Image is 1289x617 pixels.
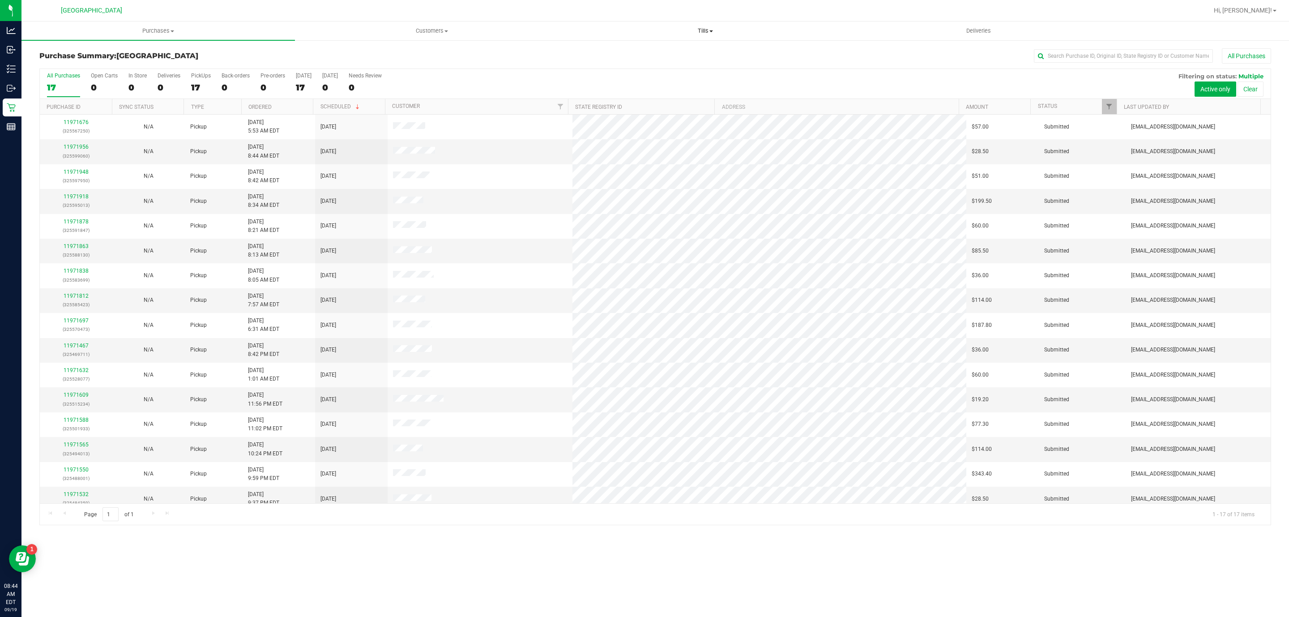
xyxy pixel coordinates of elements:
span: [DATE] [320,495,336,503]
iframe: Resource center [9,545,36,572]
a: 11971838 [64,268,89,274]
span: [DATE] [320,445,336,454]
span: Not Applicable [144,148,154,154]
div: [DATE] [296,73,312,79]
span: [DATE] [320,172,336,180]
button: All Purchases [1222,48,1271,64]
a: Tills [568,21,842,40]
span: Not Applicable [144,396,154,403]
span: Pickup [190,470,207,478]
span: [DATE] [320,197,336,206]
span: Pickup [190,445,207,454]
p: (325528077) [45,375,107,383]
div: Deliveries [158,73,180,79]
span: Not Applicable [144,347,154,353]
span: Submitted [1044,321,1069,330]
span: $28.50 [972,495,989,503]
span: $36.00 [972,271,989,280]
span: Not Applicable [144,297,154,303]
inline-svg: Reports [7,122,16,131]
span: [DATE] 8:42 AM EDT [248,168,279,185]
a: 11971956 [64,144,89,150]
p: (325585423) [45,300,107,309]
button: N/A [144,445,154,454]
span: Submitted [1044,147,1069,156]
span: $199.50 [972,197,992,206]
a: Deliveries [842,21,1115,40]
span: Not Applicable [144,446,154,452]
a: Filter [1102,99,1117,114]
inline-svg: Inventory [7,64,16,73]
span: Purchases [21,27,295,35]
span: Not Applicable [144,198,154,204]
span: [DATE] 8:34 AM EDT [248,193,279,210]
span: [DATE] 8:42 PM EDT [248,342,279,359]
span: Pickup [190,247,207,255]
button: N/A [144,172,154,180]
span: Pickup [190,222,207,230]
span: Pickup [190,271,207,280]
div: 0 [349,82,382,93]
a: 11971948 [64,169,89,175]
span: Submitted [1044,470,1069,478]
span: Not Applicable [144,223,154,229]
span: Pickup [190,147,207,156]
span: [DATE] [320,321,336,330]
div: 17 [191,82,211,93]
span: [EMAIL_ADDRESS][DOMAIN_NAME] [1131,147,1215,156]
span: $60.00 [972,371,989,379]
a: 11971878 [64,219,89,225]
span: $51.00 [972,172,989,180]
button: Active only [1195,81,1236,97]
span: [EMAIL_ADDRESS][DOMAIN_NAME] [1131,172,1215,180]
span: Pickup [190,395,207,404]
span: Submitted [1044,495,1069,503]
input: 1 [102,507,119,521]
button: N/A [144,222,154,230]
span: Pickup [190,420,207,428]
span: [DATE] 9:59 PM EDT [248,466,279,483]
a: 11971550 [64,467,89,473]
a: 11971609 [64,392,89,398]
p: (325515234) [45,400,107,408]
button: N/A [144,296,154,304]
span: [EMAIL_ADDRESS][DOMAIN_NAME] [1131,321,1215,330]
span: Submitted [1044,123,1069,131]
span: Pickup [190,346,207,354]
a: Sync Status [119,104,154,110]
th: Address [714,99,958,115]
span: $85.50 [972,247,989,255]
div: Pre-orders [260,73,285,79]
span: $343.40 [972,470,992,478]
inline-svg: Inbound [7,45,16,54]
span: [DATE] [320,395,336,404]
span: $114.00 [972,296,992,304]
span: Submitted [1044,445,1069,454]
span: Not Applicable [144,173,154,179]
a: Type [191,104,204,110]
span: Pickup [190,123,207,131]
span: $187.80 [972,321,992,330]
p: 08:44 AM EDT [4,582,17,606]
span: [EMAIL_ADDRESS][DOMAIN_NAME] [1131,395,1215,404]
span: [DATE] [320,346,336,354]
inline-svg: Analytics [7,26,16,35]
a: Filter [553,99,568,114]
span: [EMAIL_ADDRESS][DOMAIN_NAME] [1131,445,1215,454]
span: Submitted [1044,247,1069,255]
span: [DATE] 1:01 AM EDT [248,366,279,383]
span: Pickup [190,296,207,304]
span: [GEOGRAPHIC_DATA] [61,7,122,14]
span: Page of 1 [77,507,141,521]
button: N/A [144,147,154,156]
iframe: Resource center unread badge [26,544,37,555]
span: Submitted [1044,371,1069,379]
span: [DATE] [320,371,336,379]
p: (325469711) [45,350,107,359]
span: Filtering on status: [1178,73,1237,80]
a: Scheduled [320,103,361,110]
div: Open Carts [91,73,118,79]
a: Customers [295,21,568,40]
button: Clear [1238,81,1263,97]
a: 11971532 [64,491,89,497]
